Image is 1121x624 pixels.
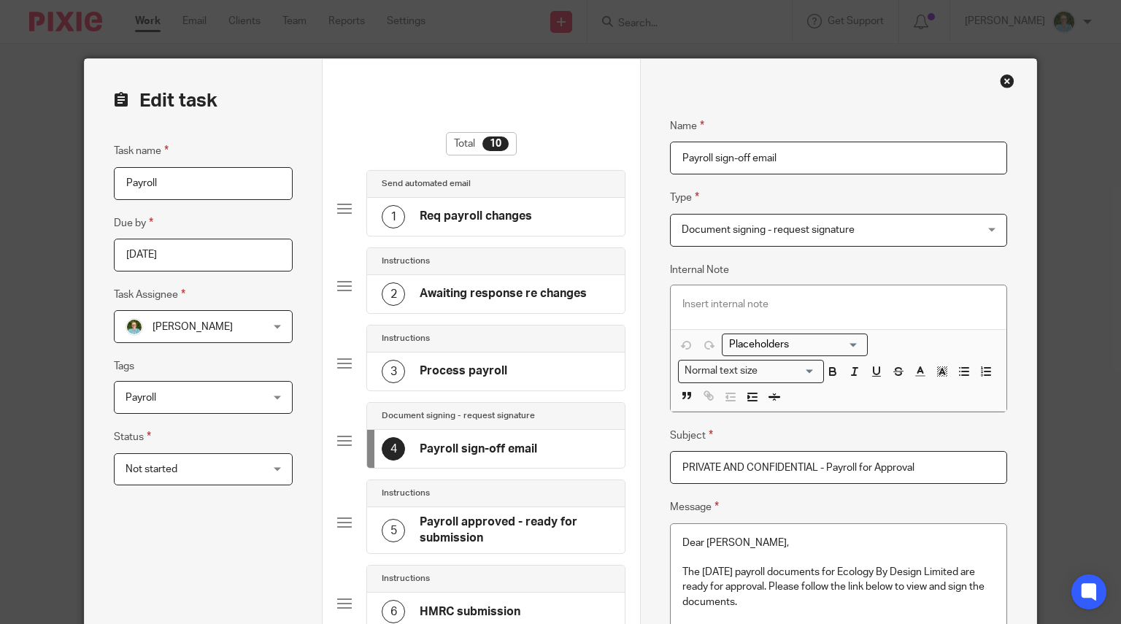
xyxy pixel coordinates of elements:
div: Search for option [678,360,824,382]
h4: Process payroll [420,363,507,379]
label: Due by [114,215,153,231]
label: Message [670,498,719,515]
img: U9kDOIcY.jpeg [126,318,143,336]
p: The [DATE] payroll documents for Ecology By Design Limited are ready for approval. Please follow ... [682,565,995,609]
label: Subject [670,427,713,444]
label: Tags [114,359,134,374]
label: Task Assignee [114,286,185,303]
div: 5 [382,519,405,542]
input: Search for option [763,363,815,379]
div: 10 [482,136,509,151]
span: Document signing - request signature [682,225,855,235]
h4: Awaiting response re changes [420,286,587,301]
div: 6 [382,600,405,623]
h4: Req payroll changes [420,209,532,224]
span: Not started [126,464,177,474]
input: Insert subject [670,451,1007,484]
label: Status [114,428,151,445]
h4: Document signing - request signature [382,410,535,422]
div: Search for option [722,334,868,356]
div: Close this dialog window [1000,74,1014,88]
label: Task name [114,142,169,159]
h4: Payroll approved - ready for submission [420,515,610,546]
h4: HMRC submission [420,604,520,620]
h4: Send automated email [382,178,471,190]
label: Name [670,118,704,134]
h4: Instructions [382,333,430,344]
h2: Edit task [114,88,293,113]
div: 3 [382,360,405,383]
span: Payroll [126,393,156,403]
label: Type [670,189,699,206]
div: Total [446,132,517,155]
span: [PERSON_NAME] [153,322,233,332]
div: 1 [382,205,405,228]
h4: Instructions [382,488,430,499]
input: Pick a date [114,239,293,271]
input: Search for option [724,337,859,353]
span: Normal text size [682,363,761,379]
div: 2 [382,282,405,306]
h4: Instructions [382,573,430,585]
label: Internal Note [670,263,729,277]
h4: Payroll sign-off email [420,442,537,457]
p: Dear [PERSON_NAME], [682,536,995,550]
h4: Instructions [382,255,430,267]
div: 4 [382,437,405,461]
